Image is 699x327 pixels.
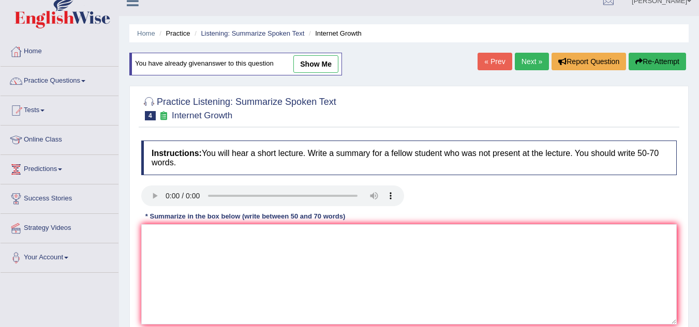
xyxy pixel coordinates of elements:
span: 4 [145,111,156,120]
a: Predictions [1,155,118,181]
a: Listening: Summarize Spoken Text [201,29,304,37]
a: Tests [1,96,118,122]
b: Instructions: [152,149,202,158]
button: Report Question [552,53,626,70]
h2: Practice Listening: Summarize Spoken Text [141,95,336,120]
a: Home [1,37,118,63]
button: Re-Attempt [629,53,686,70]
div: You have already given answer to this question [129,53,342,75]
small: Exam occurring question [158,111,169,121]
a: Online Class [1,126,118,151]
a: Home [137,29,155,37]
a: Success Stories [1,184,118,210]
small: Internet Growth [172,111,232,120]
a: « Prev [478,53,512,70]
div: * Summarize in the box below (write between 50 and 70 words) [141,211,349,221]
a: Your Account [1,243,118,269]
a: Strategy Videos [1,214,118,240]
h4: You will hear a short lecture. Write a summary for a fellow student who was not present at the le... [141,141,677,175]
a: Next » [515,53,549,70]
li: Practice [157,28,190,38]
a: show me [293,55,338,73]
a: Practice Questions [1,67,118,92]
li: Internet Growth [306,28,362,38]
